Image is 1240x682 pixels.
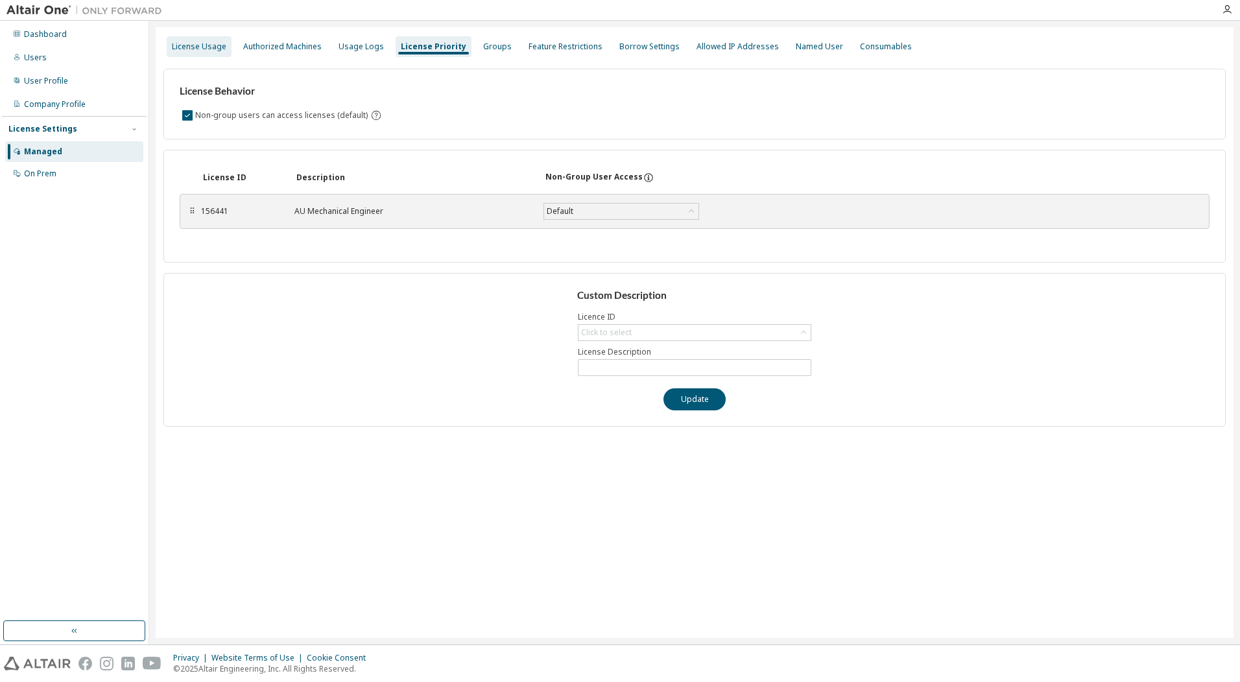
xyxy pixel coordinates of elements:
div: Non-Group User Access [545,172,643,183]
img: linkedin.svg [121,657,135,670]
div: Default [544,204,698,219]
h3: Custom Description [577,289,813,302]
h3: License Behavior [180,85,380,98]
div: License Priority [401,41,466,52]
div: Authorized Machines [243,41,322,52]
label: Non-group users can access licenses (default) [195,108,370,123]
div: Feature Restrictions [529,41,602,52]
div: Named User [796,41,843,52]
div: Managed [24,147,62,157]
svg: By default any user not assigned to any group can access any license. Turn this setting off to di... [370,110,382,121]
div: Default [545,204,575,218]
div: 156441 [201,206,279,217]
label: License Description [578,347,811,357]
img: altair_logo.svg [4,657,71,670]
div: Website Terms of Use [211,653,307,663]
button: Update [663,388,726,410]
div: Description [296,172,530,183]
label: Licence ID [578,312,811,322]
div: AU Mechanical Engineer [294,206,528,217]
div: Borrow Settings [619,41,680,52]
div: Usage Logs [339,41,384,52]
p: © 2025 Altair Engineering, Inc. All Rights Reserved. [173,663,374,674]
div: Cookie Consent [307,653,374,663]
div: Allowed IP Addresses [697,41,779,52]
div: Users [24,53,47,63]
img: youtube.svg [143,657,161,670]
div: ⠿ [188,206,196,217]
div: Consumables [860,41,912,52]
img: Altair One [6,4,169,17]
div: User Profile [24,76,68,86]
div: License Usage [172,41,226,52]
div: Privacy [173,653,211,663]
div: Groups [483,41,512,52]
img: instagram.svg [100,657,113,670]
div: License Settings [8,124,77,134]
div: On Prem [24,169,56,179]
div: Click to select [578,325,811,340]
div: Click to select [581,327,632,338]
div: License ID [203,172,281,183]
div: Company Profile [24,99,86,110]
div: Dashboard [24,29,67,40]
img: facebook.svg [78,657,92,670]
